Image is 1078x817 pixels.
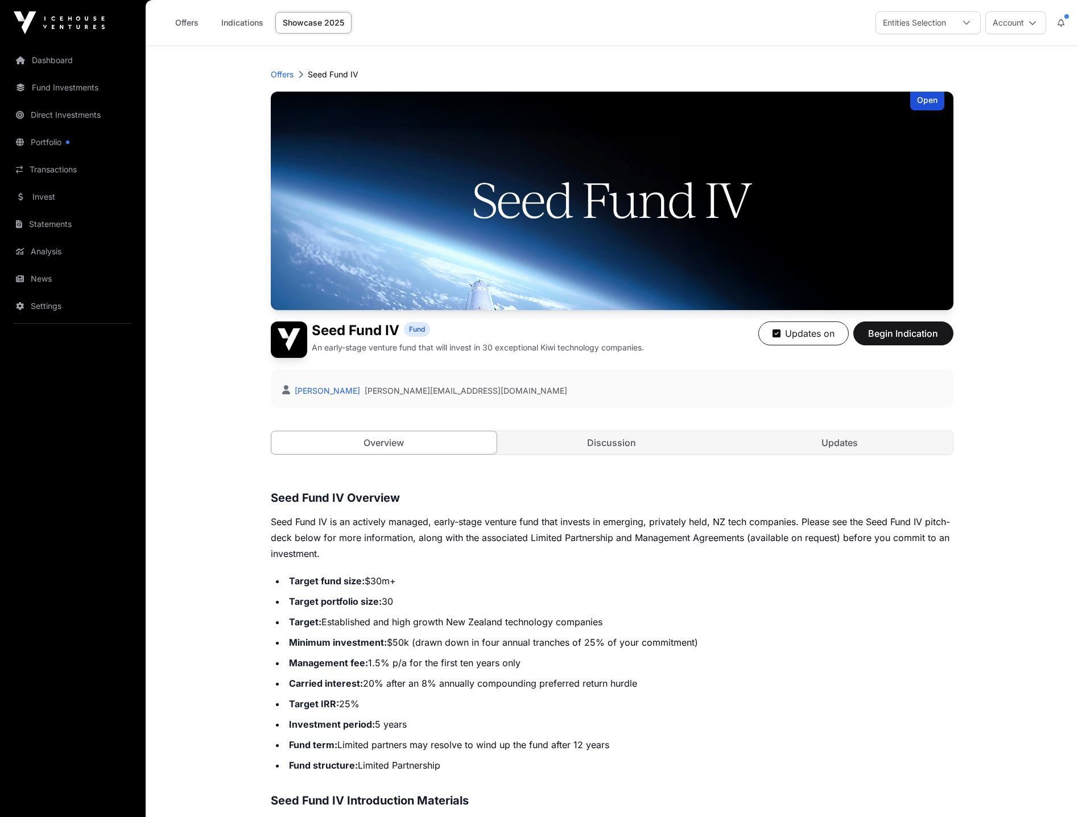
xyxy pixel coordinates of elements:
[985,11,1046,34] button: Account
[275,12,352,34] a: Showcase 2025
[9,266,137,291] a: News
[9,75,137,100] a: Fund Investments
[727,431,953,454] a: Updates
[292,386,360,395] a: [PERSON_NAME]
[853,321,953,345] button: Begin Indication
[868,327,939,340] span: Begin Indication
[286,716,953,732] li: 5 years
[289,760,358,771] strong: Fund structure:
[14,11,105,34] img: Icehouse Ventures Logo
[271,321,307,358] img: Seed Fund IV
[9,48,137,73] a: Dashboard
[289,596,382,607] strong: Target portfolio size:
[308,69,358,80] p: Seed Fund IV
[1021,762,1078,817] iframe: Chat Widget
[758,321,849,345] button: Updates on
[409,325,425,334] span: Fund
[9,130,137,155] a: Portfolio
[271,514,953,562] p: Seed Fund IV is an actively managed, early-stage venture fund that invests in emerging, privately...
[286,757,953,773] li: Limited Partnership
[853,333,953,344] a: Begin Indication
[271,92,953,310] img: Seed Fund IV
[9,157,137,182] a: Transactions
[499,431,725,454] a: Discussion
[286,675,953,691] li: 20% after an 8% annually compounding preferred return hurdle
[289,637,387,648] strong: Minimum investment:
[164,12,209,34] a: Offers
[9,212,137,237] a: Statements
[286,634,953,650] li: $50k (drawn down in four annual tranches of 25% of your commitment)
[9,239,137,264] a: Analysis
[289,678,363,689] strong: Carried interest:
[286,614,953,630] li: Established and high growth New Zealand technology companies
[286,737,953,753] li: Limited partners may resolve to wind up the fund after 12 years
[289,657,368,669] strong: Management fee:
[286,573,953,589] li: $30m+
[214,12,271,34] a: Indications
[271,431,953,454] nav: Tabs
[286,655,953,671] li: 1.5% p/a for the first ten years only
[286,593,953,609] li: 30
[9,184,137,209] a: Invest
[289,719,375,730] strong: Investment period:
[286,696,953,712] li: 25%
[876,12,953,34] div: Entities Selection
[9,294,137,319] a: Settings
[312,342,644,353] p: An early-stage venture fund that will invest in 30 exceptional Kiwi technology companies.
[289,698,339,709] strong: Target IRR:
[289,616,321,628] strong: Target:
[271,489,953,507] h3: Seed Fund IV Overview
[365,385,567,397] a: [PERSON_NAME][EMAIL_ADDRESS][DOMAIN_NAME]
[289,575,365,587] strong: Target fund size:
[271,791,953,810] h3: Seed Fund IV Introduction Materials
[271,431,498,455] a: Overview
[289,739,337,750] strong: Fund term:
[9,102,137,127] a: Direct Investments
[312,321,399,340] h1: Seed Fund IV
[271,69,294,80] a: Offers
[910,92,944,110] div: Open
